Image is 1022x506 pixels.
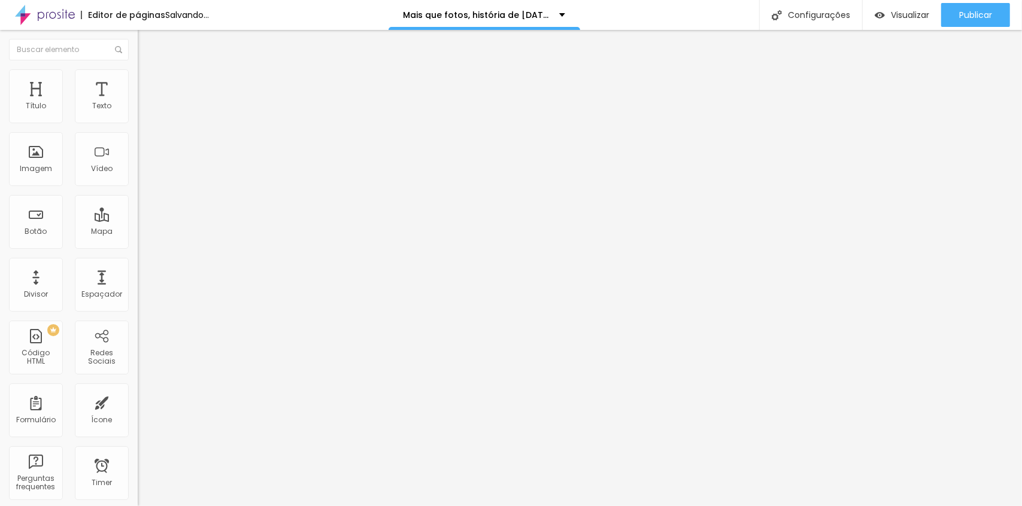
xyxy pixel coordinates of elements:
div: Mapa [91,227,113,236]
div: Texto [92,102,111,110]
div: Divisor [24,290,48,298]
button: Publicar [941,3,1010,27]
div: Ícone [92,416,113,424]
iframe: Editor [138,30,1022,506]
div: Formulário [16,416,56,424]
div: Salvando... [165,11,209,19]
div: Timer [92,478,112,487]
input: Buscar elemento [9,39,129,60]
div: Editor de páginas [81,11,165,19]
span: Publicar [959,10,992,20]
div: Vídeo [91,164,113,173]
span: Visualizar [891,10,929,20]
div: Botão [25,227,47,236]
div: Código HTML [12,349,59,366]
img: Icone [772,10,782,20]
div: Redes Sociais [78,349,125,366]
p: Mais que fotos, história de [DATE]! [404,11,550,19]
button: Visualizar [863,3,941,27]
div: Perguntas frequentes [12,474,59,492]
div: Imagem [20,164,52,173]
img: view-1.svg [875,10,885,20]
div: Espaçador [81,290,122,298]
div: Título [26,102,46,110]
img: Icone [115,46,122,53]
